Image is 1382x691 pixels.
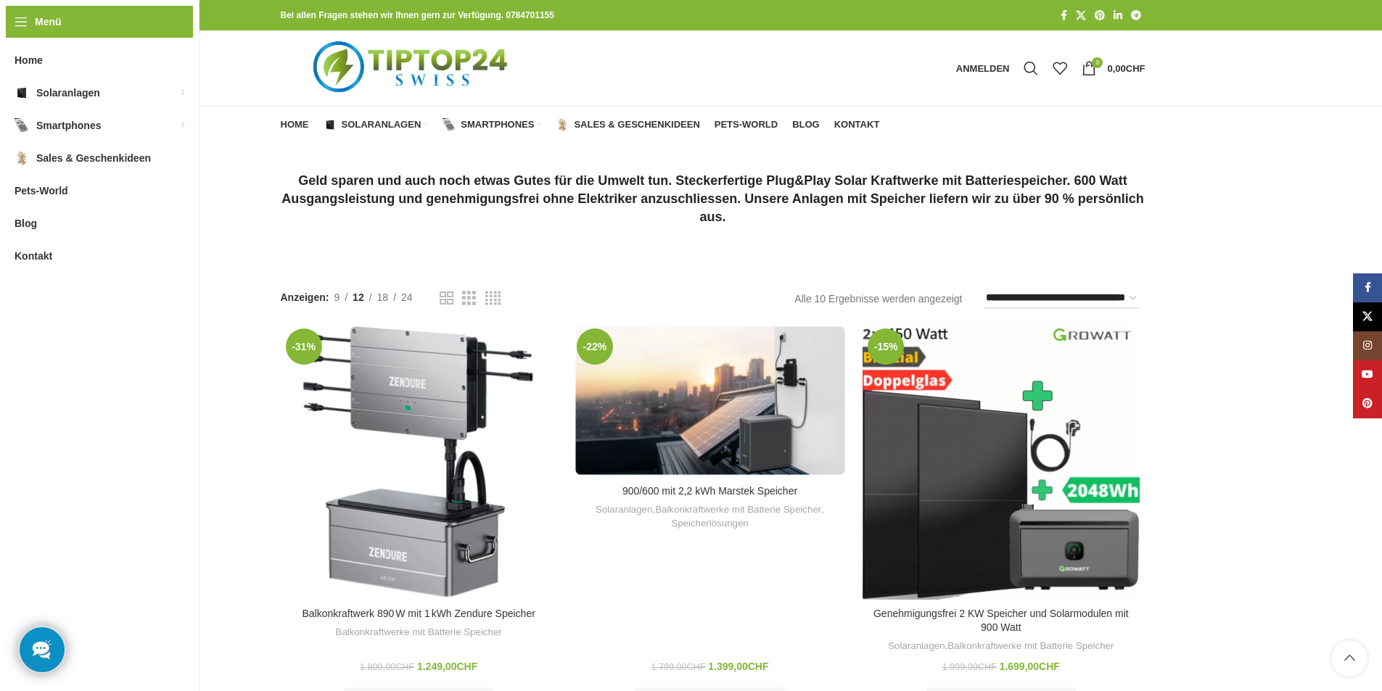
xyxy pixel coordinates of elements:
[579,503,841,530] div: , ,
[655,503,821,517] a: Balkonkraftwerke mit Batterie Speicher
[401,291,413,303] span: 24
[1072,6,1090,25] a: X Social Link
[15,151,29,165] img: Sales & Geschenkideen
[462,289,476,307] a: Rasteransicht 3
[949,54,1017,83] a: Anmelden
[1000,661,1060,672] bdi: 1.699,00
[715,110,778,139] a: Pets-World
[36,80,100,106] span: Solaranlagen
[1353,331,1382,360] a: Instagram Social Link
[1092,57,1103,68] span: 0
[443,118,456,131] img: Smartphones
[15,47,43,73] span: Home
[281,10,554,20] strong: Bei allen Fragen stehen wir Ihnen gern zur Verfügung. 0784701155
[353,291,364,303] span: 12
[302,608,535,619] a: Balkonkraftwerk 890 W mit 1 kWh Zendure Speicher
[1045,54,1074,83] div: Meine Wunschliste
[572,323,848,478] a: 900/600 mit 2,2 kWh Marstek Speicher
[15,210,37,236] span: Blog
[281,30,544,106] img: Tiptop24 Nachhaltige & Faire Produkte
[36,145,151,171] span: Sales & Geschenkideen
[15,178,68,204] span: Pets-World
[281,323,557,600] a: Balkonkraftwerk 890 W mit 1 kWh Zendure Speicher
[1109,6,1127,25] a: LinkedIn Social Link
[708,661,768,672] bdi: 1.399,00
[622,485,797,497] a: 900/600 mit 2,2 kWh Marstek Speicher
[556,118,569,131] img: Sales & Geschenkideen
[748,661,769,672] span: CHF
[36,112,101,138] span: Smartphones
[794,291,962,307] p: Alle 10 Ergebnisse werden angezeigt
[334,291,340,303] span: 9
[1353,360,1382,389] a: YouTube Social Link
[1126,63,1146,74] span: CHF
[372,289,394,305] a: 18
[1039,661,1060,672] span: CHF
[834,119,880,131] span: Kontakt
[1353,273,1382,302] a: Facebook Social Link
[281,119,309,131] span: Home
[686,662,705,672] span: CHF
[273,110,887,139] div: Hauptnavigation
[956,64,1010,73] span: Anmelden
[395,662,414,672] span: CHF
[281,173,1144,224] strong: Geld sparen und auch noch etwas Gutes für die Umwelt tun. Steckerfertige Plug&Play Solar Kraftwer...
[942,662,997,672] bdi: 1.999,00
[377,291,389,303] span: 18
[286,328,322,365] span: -31%
[360,662,414,672] bdi: 1.800,00
[873,608,1129,634] a: Genehmigungsfrei 2 KW Speicher und Solarmodulen mit 900 Watt
[324,110,429,139] a: Solaranlagen
[574,119,699,131] span: Sales & Geschenkideen
[329,289,345,305] a: 9
[834,110,880,139] a: Kontakt
[1107,63,1145,74] bdi: 0,00
[440,289,453,307] a: Rasteransicht 2
[336,626,502,640] a: Balkonkraftwerke mit Batterie Speicher
[15,243,52,269] span: Kontakt
[577,328,613,365] span: -22%
[1016,54,1045,83] a: Suche
[1056,6,1072,25] a: Facebook Social Link
[792,110,820,139] a: Blog
[342,119,421,131] span: Solaranlagen
[281,62,544,73] a: Logo der Website
[281,289,329,305] span: Anzeigen
[556,110,699,139] a: Sales & Geschenkideen
[347,289,369,305] a: 12
[281,110,309,139] a: Home
[870,640,1132,653] div: ,
[443,110,541,139] a: Smartphones
[888,640,945,653] a: Solaranlagen
[461,119,534,131] span: Smartphones
[671,517,748,531] a: Speicherlösungen
[715,119,778,131] span: Pets-World
[651,662,705,672] bdi: 1.799,00
[863,323,1139,600] a: Genehmigungsfrei 2 KW Speicher und Solarmodulen mit 900 Watt
[1331,640,1367,676] a: Scroll to top button
[456,661,477,672] span: CHF
[947,640,1114,653] a: Balkonkraftwerke mit Batterie Speicher
[35,14,62,30] span: Menü
[417,661,477,672] bdi: 1.249,00
[868,328,904,365] span: -15%
[792,119,820,131] span: Blog
[1127,6,1146,25] a: Telegram Social Link
[1353,389,1382,418] a: Pinterest Social Link
[984,288,1140,309] select: Shop-Reihenfolge
[1074,54,1152,83] a: 0 0,00CHF
[396,289,418,305] a: 24
[1090,6,1109,25] a: Pinterest Social Link
[15,118,29,133] img: Smartphones
[1353,302,1382,331] a: X Social Link
[978,662,997,672] span: CHF
[596,503,652,517] a: Solaranlagen
[324,118,337,131] img: Solaranlagen
[15,86,29,100] img: Solaranlagen
[485,289,501,307] a: Rasteransicht 4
